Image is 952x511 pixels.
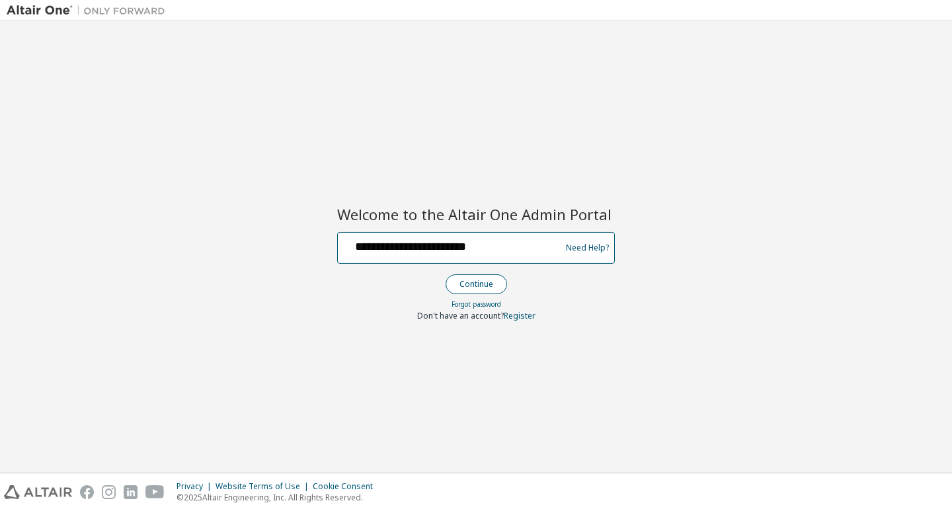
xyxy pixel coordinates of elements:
[145,485,165,499] img: youtube.svg
[504,310,535,321] a: Register
[4,485,72,499] img: altair_logo.svg
[177,492,381,503] p: © 2025 Altair Engineering, Inc. All Rights Reserved.
[102,485,116,499] img: instagram.svg
[452,299,501,309] a: Forgot password
[7,4,172,17] img: Altair One
[446,274,507,294] button: Continue
[313,481,381,492] div: Cookie Consent
[80,485,94,499] img: facebook.svg
[177,481,216,492] div: Privacy
[337,205,615,223] h2: Welcome to the Altair One Admin Portal
[417,310,504,321] span: Don't have an account?
[124,485,138,499] img: linkedin.svg
[216,481,313,492] div: Website Terms of Use
[566,247,609,248] a: Need Help?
